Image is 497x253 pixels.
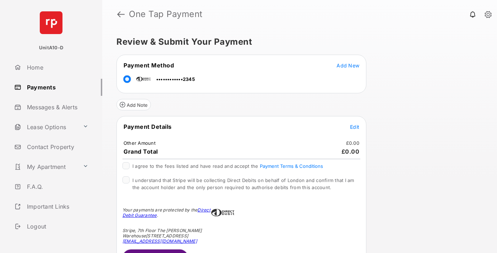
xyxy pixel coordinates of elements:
[350,123,359,130] button: Edit
[11,198,91,215] a: Important Links
[40,11,62,34] img: svg+xml;base64,PHN2ZyB4bWxucz0iaHR0cDovL3d3dy53My5vcmcvMjAwMC9zdmciIHdpZHRoPSI2NCIgaGVpZ2h0PSI2NC...
[11,99,102,116] a: Messages & Alerts
[11,138,102,155] a: Contact Property
[11,218,102,235] a: Logout
[156,76,195,82] span: ••••••••••••2345
[11,59,102,76] a: Home
[260,163,323,169] button: I agree to the fees listed and have read and accept the
[124,148,158,155] span: Grand Total
[342,148,360,155] span: £0.00
[116,99,151,110] button: Add Note
[11,158,80,175] a: My Apartment
[122,207,211,218] div: Your payments are protected by the .
[11,79,102,96] a: Payments
[122,228,211,244] div: Stripe, 7th Floor The [PERSON_NAME] Warehouse [STREET_ADDRESS]
[337,62,359,69] button: Add New
[124,123,172,130] span: Payment Details
[122,238,197,244] a: [EMAIL_ADDRESS][DOMAIN_NAME]
[346,140,360,146] td: £0.00
[132,177,354,190] span: I understand that Stripe will be collecting Direct Debits on behalf of London and confirm that I ...
[337,62,359,68] span: Add New
[129,10,203,18] strong: One Tap Payment
[132,163,323,169] span: I agree to the fees listed and have read and accept the
[123,140,156,146] td: Other Amount
[124,62,174,69] span: Payment Method
[122,207,211,218] a: Direct Debit Guarantee
[350,124,359,130] span: Edit
[116,38,477,46] h5: Review & Submit Your Payment
[11,119,80,136] a: Lease Options
[39,44,63,51] p: UnitA10-D
[11,178,102,195] a: F.A.Q.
